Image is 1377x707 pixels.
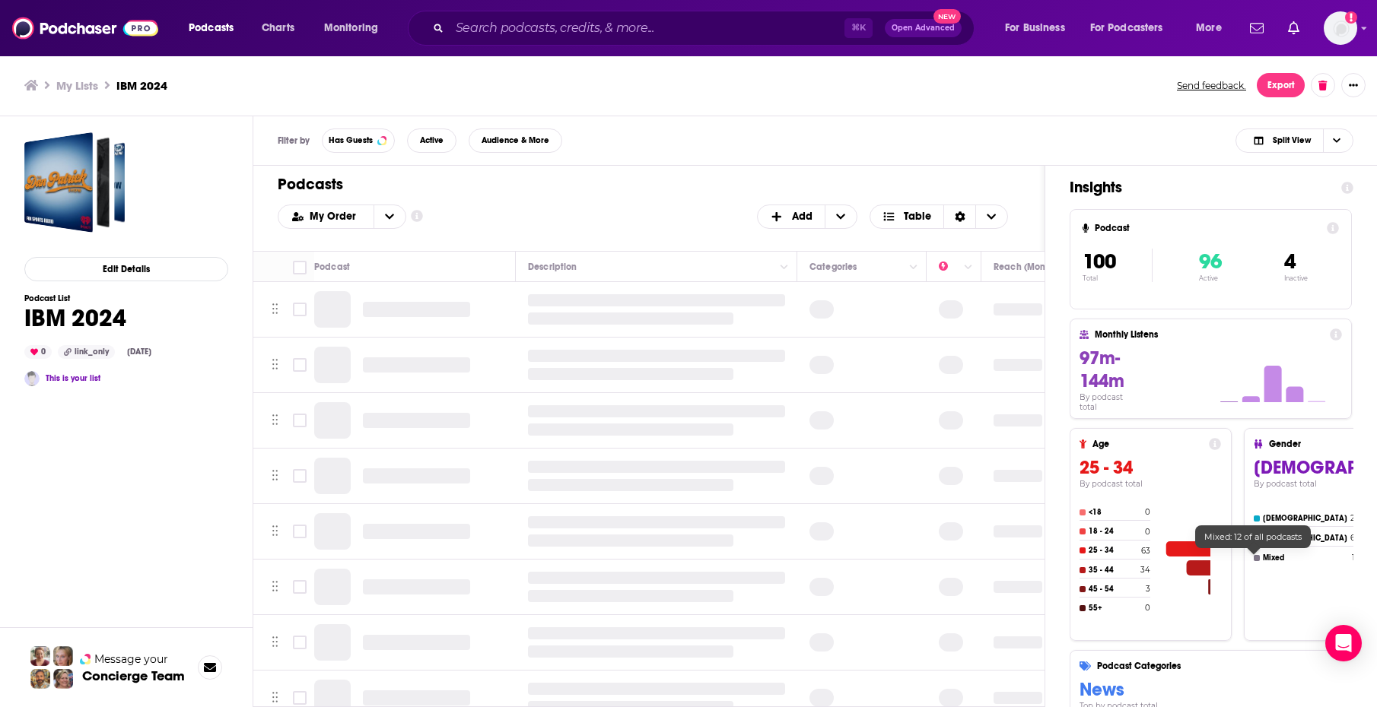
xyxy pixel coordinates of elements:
img: Barbara Profile [53,669,73,689]
button: Column Actions [905,258,923,277]
span: Toggle select row [293,303,307,316]
button: Move [270,631,280,654]
span: ⌘ K [844,18,873,38]
button: open menu [278,211,374,222]
a: Charts [252,16,304,40]
svg: Add a profile image [1345,11,1357,24]
span: Charts [262,17,294,39]
button: Choose View [1235,128,1353,153]
h4: 63 [1141,546,1150,556]
a: Show notifications dropdown [1282,15,1305,41]
button: Move [270,464,280,487]
span: For Podcasters [1090,17,1163,39]
span: Has Guests [329,136,373,144]
button: Edit Details [24,257,228,281]
span: Toggle select row [293,469,307,483]
span: Toggle select row [293,358,307,372]
button: Show profile menu [1324,11,1357,45]
span: Split View [1273,136,1311,144]
h4: By podcast total [1080,392,1143,412]
span: Monitoring [324,17,378,39]
button: Move [270,353,280,376]
span: Toggle select row [293,525,307,538]
h3: 25 - 34 [1080,456,1221,479]
button: Move [270,520,280,543]
h4: 35 - 44 [1089,566,1137,575]
h3: Podcast List [24,293,157,303]
div: Podcast [314,258,350,276]
span: Toggle select row [293,636,307,649]
div: Sort Direction [943,205,975,228]
img: Jon Profile [30,669,50,689]
img: Jules Profile [53,646,73,666]
span: Toggle select row [293,414,307,427]
img: Suzanne Elfstrom [24,371,40,386]
button: open menu [178,16,253,40]
span: Audience & More [482,136,549,144]
h4: 34 [1140,565,1150,575]
h3: IBM 2024 [116,78,167,93]
button: open menu [374,205,405,228]
p: Inactive [1284,274,1308,282]
h2: Choose List sort [278,204,406,229]
span: 97m-144m [1080,347,1124,392]
button: + Add [757,204,857,229]
h1: Podcasts [278,175,1008,194]
button: Choose View [870,204,1009,229]
span: 96 [1199,249,1222,274]
h4: 65 [1350,533,1360,543]
h4: By podcast total [1080,479,1221,489]
span: 100 [1083,249,1116,274]
span: Message your [94,652,168,667]
p: Total [1083,274,1152,282]
button: Active [407,128,456,153]
div: link_only [58,345,115,359]
span: More [1196,17,1222,39]
button: Column Actions [959,258,978,277]
h4: 3 [1146,584,1150,594]
h4: 0 [1145,507,1150,517]
h1: Insights [1070,178,1329,197]
p: Active [1199,274,1222,282]
h4: 0 [1145,527,1150,537]
h4: 0 [1145,603,1150,613]
span: IBM 2024 [24,132,125,233]
button: open menu [1185,16,1241,40]
span: For Business [1005,17,1065,39]
h3: Concierge Team [82,668,185,683]
button: open menu [1080,16,1185,40]
button: Open AdvancedNew [885,19,962,37]
a: My Lists [56,78,98,93]
h1: IBM 2024 [24,303,157,333]
h4: Podcast Categories [1097,661,1377,671]
img: Sydney Profile [30,646,50,666]
h4: <18 [1089,508,1142,517]
a: Show additional information [411,209,423,224]
span: My Order [310,211,361,222]
div: Mixed: 12 of all podcasts [1195,525,1311,548]
h4: 45 - 54 [1089,585,1143,594]
h3: Filter by [278,135,310,146]
button: Move [270,298,280,321]
h4: 25 - 34 [1089,546,1138,555]
h4: 23 [1350,513,1360,523]
img: Podchaser - Follow, Share and Rate Podcasts [12,14,158,43]
span: New [933,9,961,24]
h4: [DEMOGRAPHIC_DATA] [1263,514,1347,523]
input: Search podcasts, credits, & more... [450,16,844,40]
button: Export [1257,73,1305,97]
h4: 55+ [1089,604,1142,613]
span: Active [420,136,444,144]
span: Add [792,211,813,222]
img: User Profile [1324,11,1357,45]
a: This is your list [46,373,100,383]
h4: Podcast [1095,223,1321,233]
button: Move [270,409,280,432]
h4: Mixed [1263,553,1349,563]
button: Send feedback. [1172,79,1251,92]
